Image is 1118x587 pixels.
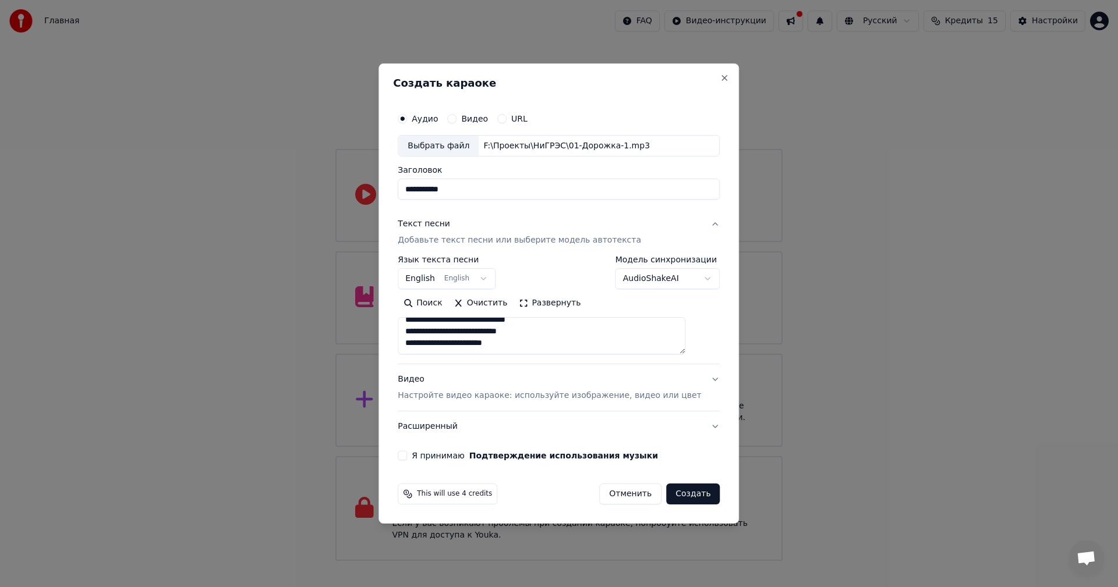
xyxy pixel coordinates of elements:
h2: Создать караоке [393,78,724,88]
label: Я принимаю [412,451,658,460]
button: Отменить [599,483,661,504]
button: Я принимаю [469,451,658,460]
div: Видео [398,374,701,402]
button: ВидеоНастройте видео караоке: используйте изображение, видео или цвет [398,365,720,411]
button: Расширенный [398,411,720,442]
label: Заголовок [398,166,720,175]
label: URL [511,115,528,123]
div: Текст песниДобавьте текст песни или выберите модель автотекста [398,256,720,364]
label: Язык текста песни [398,256,496,264]
div: Выбрать файл [398,136,479,156]
button: Очистить [448,294,514,313]
p: Настройте видео караоке: используйте изображение, видео или цвет [398,390,701,401]
button: Создать [666,483,720,504]
label: Аудио [412,115,438,123]
div: Текст песни [398,219,450,230]
span: This will use 4 credits [417,489,492,499]
div: F:\Проекты\НиГРЭС\01-Дорожка-1.mp3 [479,140,654,152]
label: Модель синхронизации [615,256,720,264]
label: Видео [461,115,488,123]
button: Текст песниДобавьте текст песни или выберите модель автотекста [398,209,720,256]
button: Поиск [398,294,448,313]
p: Добавьте текст песни или выберите модель автотекста [398,235,641,247]
button: Развернуть [513,294,586,313]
